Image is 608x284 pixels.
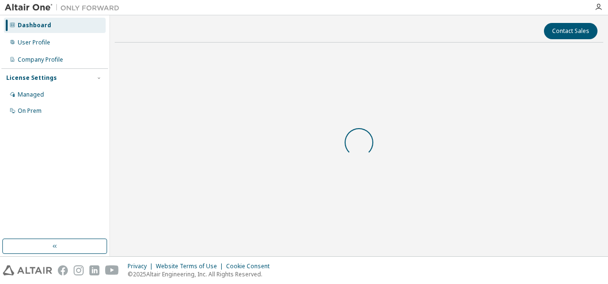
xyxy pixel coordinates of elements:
div: Dashboard [18,22,51,29]
img: facebook.svg [58,265,68,275]
img: Altair One [5,3,124,12]
img: altair_logo.svg [3,265,52,275]
div: Cookie Consent [226,262,275,270]
img: youtube.svg [105,265,119,275]
img: linkedin.svg [89,265,99,275]
div: User Profile [18,39,50,46]
p: © 2025 Altair Engineering, Inc. All Rights Reserved. [128,270,275,278]
div: Privacy [128,262,156,270]
div: On Prem [18,107,42,115]
div: License Settings [6,74,57,82]
div: Managed [18,91,44,98]
button: Contact Sales [544,23,597,39]
div: Company Profile [18,56,63,64]
img: instagram.svg [74,265,84,275]
div: Website Terms of Use [156,262,226,270]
